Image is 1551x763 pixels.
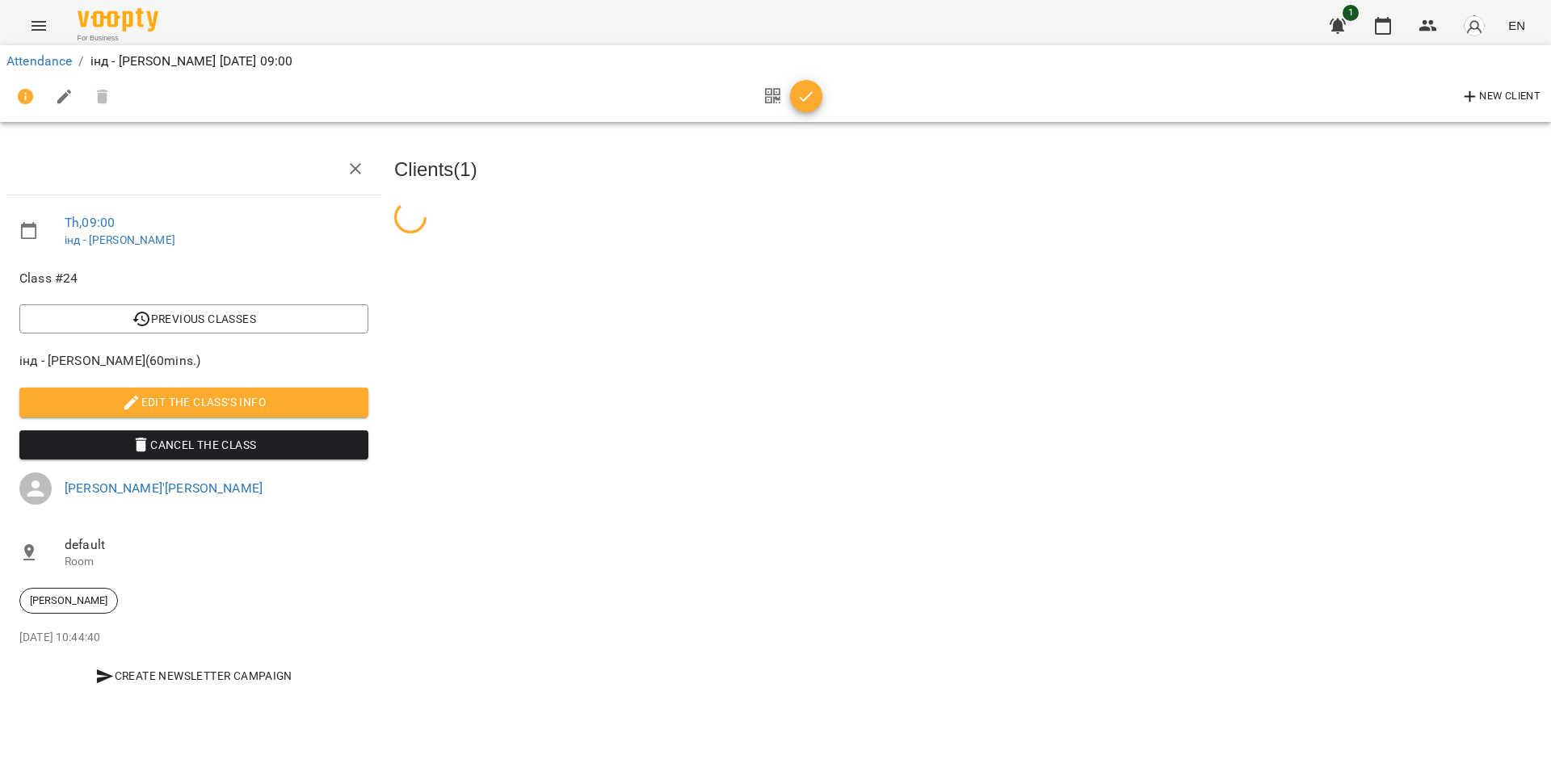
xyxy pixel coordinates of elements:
[1461,87,1540,107] span: New Client
[6,52,1545,71] nav: breadcrumb
[1456,84,1545,110] button: New Client
[65,233,175,246] a: інд - [PERSON_NAME]
[19,269,368,288] span: Class #24
[1508,17,1525,34] span: EN
[19,430,368,459] button: Cancel the class
[19,351,368,371] span: інд - [PERSON_NAME] ( 60 mins. )
[19,661,368,690] button: Create Newsletter Campaign
[90,52,293,71] p: інд - [PERSON_NAME] [DATE] 09:00
[394,159,1545,180] h3: Clients ( 1 )
[65,554,368,570] p: Room
[6,53,72,69] a: Attendance
[1343,5,1359,21] span: 1
[78,33,158,44] span: For Business
[32,435,355,455] span: Cancel the class
[19,388,368,417] button: Edit the class's Info
[26,666,362,685] span: Create Newsletter Campaign
[1502,10,1532,40] button: EN
[19,6,58,45] button: Menu
[20,593,117,608] span: [PERSON_NAME]
[19,304,368,333] button: Previous Classes
[19,630,368,646] p: [DATE] 10:44:40
[65,215,115,230] a: Th , 09:00
[1463,15,1486,37] img: avatar_s.png
[65,480,263,496] a: [PERSON_NAME]'[PERSON_NAME]
[32,392,355,412] span: Edit the class's Info
[78,52,83,71] li: /
[19,588,118,614] div: [PERSON_NAME]
[78,8,158,31] img: Voopty Logo
[65,535,368,555] span: default
[32,309,355,329] span: Previous Classes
